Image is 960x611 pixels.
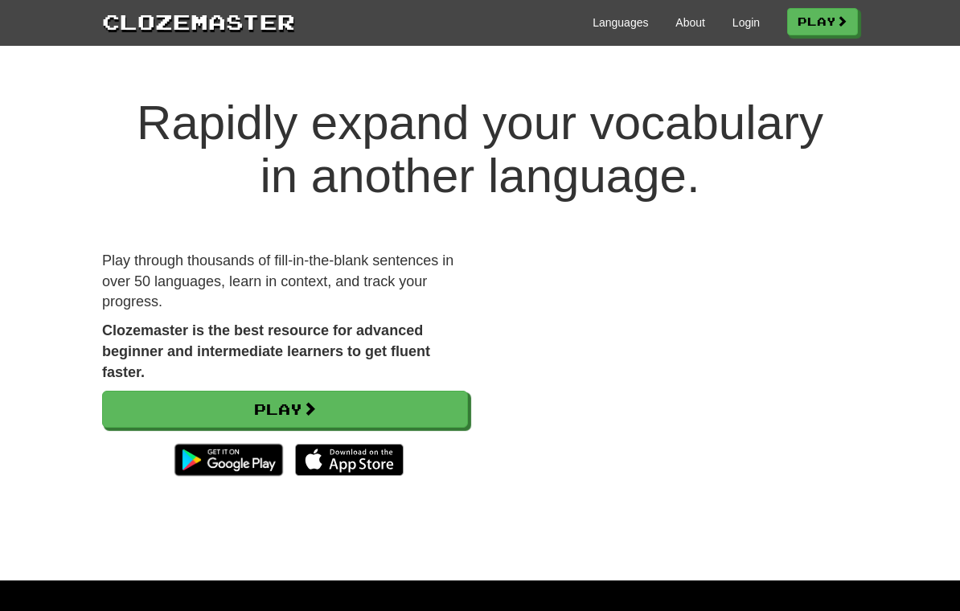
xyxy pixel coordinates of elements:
a: Clozemaster [102,6,295,36]
a: Play [787,8,858,35]
img: Get it on Google Play [166,436,291,484]
a: Play [102,391,468,428]
p: Play through thousands of fill-in-the-blank sentences in over 50 languages, learn in context, and... [102,251,468,313]
a: About [675,14,705,31]
a: Languages [593,14,648,31]
strong: Clozemaster is the best resource for advanced beginner and intermediate learners to get fluent fa... [102,322,430,379]
a: Login [732,14,760,31]
img: Download_on_the_App_Store_Badge_US-UK_135x40-25178aeef6eb6b83b96f5f2d004eda3bffbb37122de64afbaef7... [295,444,404,476]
